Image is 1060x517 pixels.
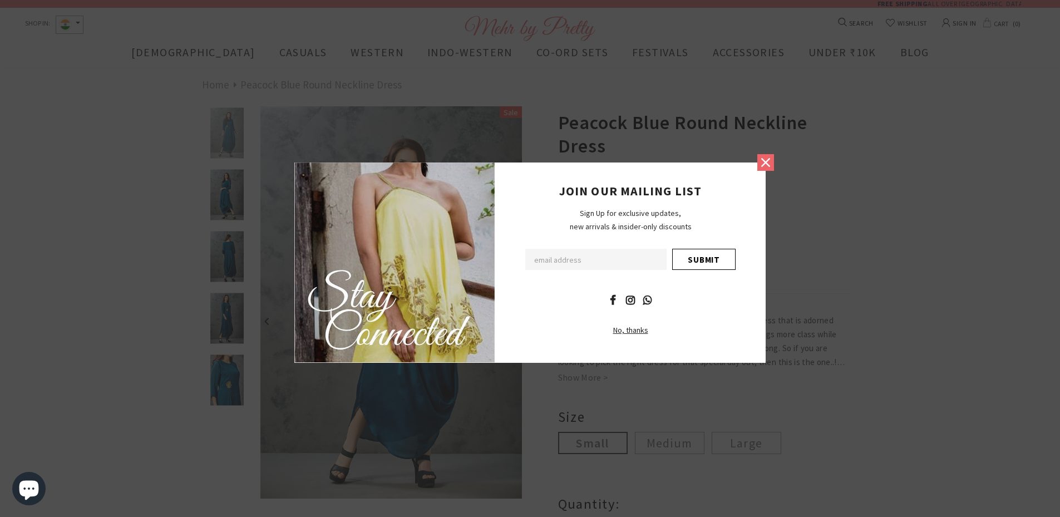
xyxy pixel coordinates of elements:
span: No, thanks [613,325,648,335]
input: Submit [672,249,736,270]
input: Email Address [525,249,667,270]
span: JOIN OUR MAILING LIST [559,183,702,199]
a: Close [757,154,774,171]
span: Sign Up for exclusive updates, new arrivals & insider-only discounts [570,208,692,232]
inbox-online-store-chat: Shopify online store chat [9,472,49,508]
